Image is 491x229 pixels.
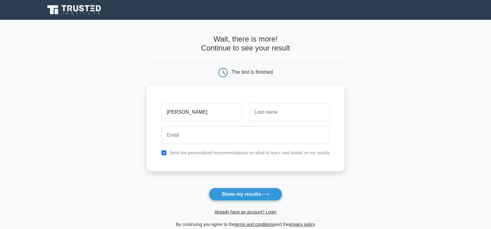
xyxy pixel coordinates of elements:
[161,103,242,121] input: First name
[161,126,330,144] input: Email
[169,150,330,155] label: Send me personalized recommendations on what to learn next based on my results
[289,222,315,227] a: privacy policy
[209,188,282,201] button: Show my results
[147,35,344,53] h4: Wait, there is more! Continue to see your result
[143,221,348,228] div: By continuing you agree to the and the
[249,103,330,121] input: Last name
[231,69,273,75] div: The test is finished
[235,222,274,227] a: terms and conditions
[214,209,276,214] a: Already have an account? Login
